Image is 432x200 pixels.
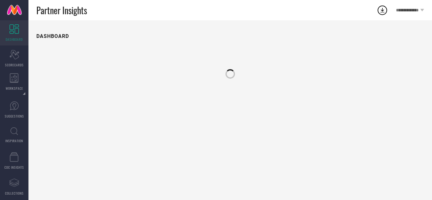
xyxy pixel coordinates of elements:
[6,37,23,42] span: DASHBOARD
[377,4,388,16] div: Open download list
[5,63,24,67] span: SCORECARDS
[5,138,23,143] span: INSPIRATION
[6,86,23,91] span: WORKSPACE
[4,165,24,170] span: CDC INSIGHTS
[36,33,69,39] h1: DASHBOARD
[5,191,24,196] span: COLLECTIONS
[5,114,24,118] span: SUGGESTIONS
[36,4,87,17] span: Partner Insights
